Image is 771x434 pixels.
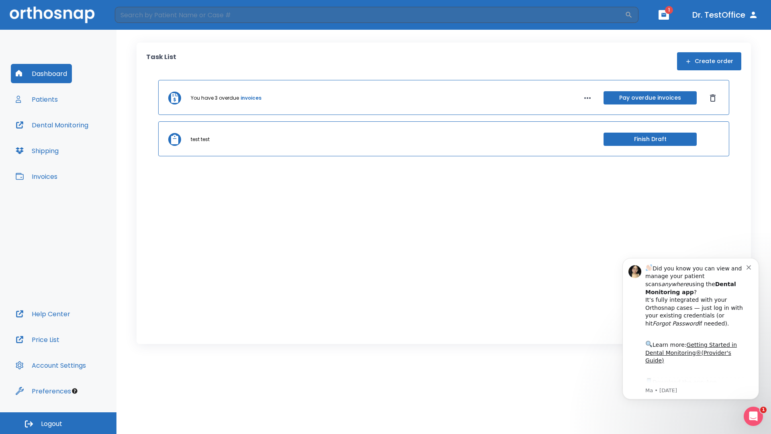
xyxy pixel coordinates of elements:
[35,131,136,172] div: Download the app: | ​ Let us know if you need help getting started!
[706,92,719,104] button: Dismiss
[677,52,741,70] button: Create order
[35,141,136,148] p: Message from Ma, sent 3w ago
[115,7,625,23] input: Search by Patient Name or Case #
[11,381,76,401] button: Preferences
[610,246,771,412] iframe: Intercom notifications message
[11,141,63,160] button: Shipping
[11,167,62,186] button: Invoices
[11,64,72,83] button: Dashboard
[11,304,75,323] button: Help Center
[11,330,64,349] button: Price List
[71,387,78,395] div: Tooltip anchor
[11,115,93,135] button: Dental Monitoring
[241,94,261,102] a: invoices
[665,6,673,14] span: 1
[744,407,763,426] iframe: Intercom live chat
[604,91,697,104] button: Pay overdue invoices
[11,90,63,109] button: Patients
[191,136,210,143] p: test test
[10,6,95,23] img: Orthosnap
[146,52,176,70] p: Task List
[689,8,761,22] button: Dr. TestOffice
[604,133,697,146] button: Finish Draft
[41,420,62,428] span: Logout
[11,356,91,375] button: Account Settings
[760,407,767,413] span: 1
[35,133,106,147] a: App Store
[191,94,239,102] p: You have 3 overdue
[136,17,143,24] button: Dismiss notification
